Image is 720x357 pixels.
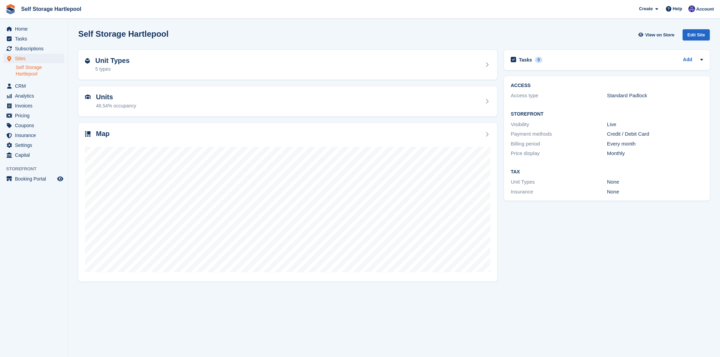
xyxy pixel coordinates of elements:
div: 0 [535,57,543,63]
div: Billing period [511,140,607,148]
div: 5 types [95,66,130,73]
span: Subscriptions [15,44,56,53]
h2: Map [96,130,110,138]
a: menu [3,91,64,101]
h2: Tax [511,169,703,175]
span: Create [639,5,653,12]
a: menu [3,54,64,63]
h2: Self Storage Hartlepool [78,29,168,38]
span: Storefront [6,166,68,172]
div: Price display [511,150,607,157]
a: menu [3,131,64,140]
a: Add [683,56,692,64]
a: menu [3,101,64,111]
a: View on Store [637,29,677,40]
div: Live [607,121,703,129]
a: Units 46.54% occupancy [78,86,497,116]
div: Access type [511,92,607,100]
h2: Unit Types [95,57,130,65]
a: Edit Site [683,29,710,43]
h2: Units [96,93,136,101]
div: None [607,188,703,196]
span: Help [673,5,682,12]
a: menu [3,150,64,160]
a: menu [3,81,64,91]
img: unit-type-icn-2b2737a686de81e16bb02015468b77c625bbabd49415b5ef34ead5e3b44a266d.svg [85,58,90,64]
div: Edit Site [683,29,710,40]
img: map-icn-33ee37083ee616e46c38cad1a60f524a97daa1e2b2c8c0bc3eb3415660979fc1.svg [85,131,91,137]
h2: Storefront [511,112,703,117]
a: Preview store [56,175,64,183]
span: Sites [15,54,56,63]
div: None [607,178,703,186]
a: Self Storage Hartlepool [18,3,84,15]
a: menu [3,111,64,120]
span: Invoices [15,101,56,111]
span: Tasks [15,34,56,44]
div: Monthly [607,150,703,157]
a: Self Storage Hartlepool [16,64,64,77]
a: Unit Types 5 types [78,50,497,80]
a: menu [3,24,64,34]
div: Credit / Debit Card [607,130,703,138]
img: Sean Wood [688,5,695,12]
h2: ACCESS [511,83,703,88]
a: Map [78,123,497,282]
img: stora-icon-8386f47178a22dfd0bd8f6a31ec36ba5ce8667c1dd55bd0f319d3a0aa187defe.svg [5,4,16,14]
a: menu [3,44,64,53]
div: Unit Types [511,178,607,186]
span: Account [696,6,714,13]
h2: Tasks [519,57,532,63]
span: Capital [15,150,56,160]
a: menu [3,34,64,44]
a: menu [3,174,64,184]
div: Payment methods [511,130,607,138]
span: Coupons [15,121,56,130]
span: Analytics [15,91,56,101]
span: Settings [15,140,56,150]
a: menu [3,140,64,150]
span: Home [15,24,56,34]
div: Standard Padlock [607,92,703,100]
div: Every month [607,140,703,148]
span: Pricing [15,111,56,120]
a: menu [3,121,64,130]
img: unit-icn-7be61d7bf1b0ce9d3e12c5938cc71ed9869f7b940bace4675aadf7bd6d80202e.svg [85,95,91,99]
span: Booking Portal [15,174,56,184]
div: 46.54% occupancy [96,102,136,109]
div: Insurance [511,188,607,196]
span: View on Store [645,32,674,38]
div: Visibility [511,121,607,129]
span: Insurance [15,131,56,140]
span: CRM [15,81,56,91]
